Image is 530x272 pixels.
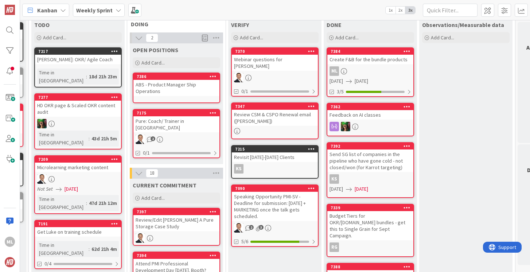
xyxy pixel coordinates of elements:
[232,164,318,174] div: KS
[423,4,478,17] input: Quick Filter...
[133,252,219,259] div: 7394
[231,145,319,179] a: 7215Revisit [DATE]-[DATE] ClientsKS
[330,77,343,85] span: [DATE]
[235,147,318,152] div: 7215
[232,103,318,126] div: 7347Review CSM & CSPO Renewal email ([PERSON_NAME])
[234,164,243,174] div: KS
[133,116,219,132] div: Pure: Coach/ Trainer in [GEOGRAPHIC_DATA]
[422,21,504,28] span: Observations/Measurable data
[37,6,57,15] span: Kanban
[133,73,220,103] a: 7386ABS - Product Manager Ship Operations
[15,1,33,10] span: Support
[327,143,413,149] div: 7392
[232,152,318,162] div: Revisit [DATE]-[DATE] Clients
[35,119,121,128] div: SL
[133,233,219,243] div: SL
[327,103,414,136] a: 7362Feedback on AI classesSL
[232,48,318,55] div: 7370
[35,94,121,117] div: 7277HD OKR page & Scaled OKR content audit
[76,7,113,14] b: Weekly Sprint
[327,143,413,172] div: 7392Send SG list of companies in the pipeline who have gone cold - not closed/won (for Karrot tar...
[405,7,415,14] span: 3x
[232,103,318,110] div: 7347
[241,238,248,245] span: 5/6
[35,163,121,172] div: Microlearning marketing content
[34,220,122,269] a: 7191Get Luke on training scheduleTime in [GEOGRAPHIC_DATA]:62d 21h 4m0/4
[330,185,343,193] span: [DATE]
[327,21,342,28] span: DONE
[431,34,454,41] span: Add Card...
[327,205,413,211] div: 7339
[231,47,319,97] a: 7370Webinar questions for [PERSON_NAME]SL0/1
[133,73,219,80] div: 7386
[133,109,220,158] a: 7175Pure: Coach/ Trainer in [GEOGRAPHIC_DATA]SL0/1
[341,122,350,131] img: SL
[86,73,87,81] span: :
[35,94,121,101] div: 7277
[327,48,413,55] div: 7384
[327,110,413,120] div: Feedback on AI classes
[327,174,413,184] div: KS
[327,149,413,172] div: Send SG list of companies in the pipeline who have gone cold - not closed/won (for Karrot targeting)
[35,156,121,163] div: 7209
[44,260,51,268] span: 0/4
[133,135,219,144] div: SL
[38,49,121,54] div: 7217
[232,185,318,192] div: 7090
[327,142,414,198] a: 7392Send SG list of companies in the pipeline who have gone cold - not closed/won (for Karrot tar...
[34,155,122,214] a: 7209Microlearning marketing contentSLNot Set[DATE]Time in [GEOGRAPHIC_DATA]:47d 21h 12m
[35,174,121,184] div: SL
[5,257,15,267] img: avatar
[330,242,339,252] div: RG
[87,199,119,207] div: 47d 21h 12m
[232,146,318,152] div: 7215
[133,73,219,96] div: 7386ABS - Product Manager Ship Operations
[232,55,318,71] div: Webinar questions for [PERSON_NAME]
[327,104,413,110] div: 7362
[133,110,219,132] div: 7175Pure: Coach/ Trainer in [GEOGRAPHIC_DATA]
[35,101,121,117] div: HD OKR page & Scaled OKR content audit
[133,209,219,231] div: 7397Review/Edit [PERSON_NAME] A Pure Storage Case Study
[136,135,145,144] img: SL
[35,48,121,64] div: 7217[PERSON_NAME]: OKR/ Agile Coach
[35,156,121,172] div: 7209Microlearning marketing content
[331,264,413,269] div: 7388
[331,144,413,149] div: 7392
[35,227,121,237] div: Get Luke on training schedule
[327,211,413,240] div: Budget Tiers for OKR/[DOMAIN_NAME] bundles - get this to Single Grain for Sept Campaign.
[235,104,318,109] div: 7347
[137,253,219,258] div: 7394
[35,221,121,237] div: 7191Get Luke on training schedule
[330,174,339,184] div: KS
[34,21,50,28] span: TODO
[327,204,414,257] a: 7339Budget Tiers for OKR/[DOMAIN_NAME] bundles - get this to Single Grain for Sept Campaign.RG
[234,73,243,82] img: SL
[331,205,413,210] div: 7339
[43,34,66,41] span: Add Card...
[327,55,413,64] div: Create F&B for the bundle products
[90,135,119,143] div: 43d 21h 5m
[131,20,217,28] span: DOING
[231,21,249,28] span: VERIFY
[37,195,86,211] div: Time in [GEOGRAPHIC_DATA]
[337,88,344,96] span: 3/5
[259,225,264,230] span: 3
[232,110,318,126] div: Review CSM & CSPO Renewal email ([PERSON_NAME])
[232,223,318,233] div: SL
[137,209,219,214] div: 7397
[327,122,413,131] div: SL
[386,7,395,14] span: 1x
[89,135,90,143] span: :
[137,110,219,116] div: 7175
[38,221,121,226] div: 7191
[232,192,318,221] div: Speaking Opportunity PMI-SV - Deadline for submission: [DATE] + MARKETING once the talk gets sche...
[232,146,318,162] div: 7215Revisit [DATE]-[DATE] Clients
[235,49,318,54] div: 7370
[331,104,413,109] div: 7362
[330,66,339,76] div: ML
[355,185,368,193] span: [DATE]
[37,241,89,257] div: Time in [GEOGRAPHIC_DATA]
[146,169,158,178] span: 18
[241,88,248,95] span: 0/1
[37,174,47,184] img: SL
